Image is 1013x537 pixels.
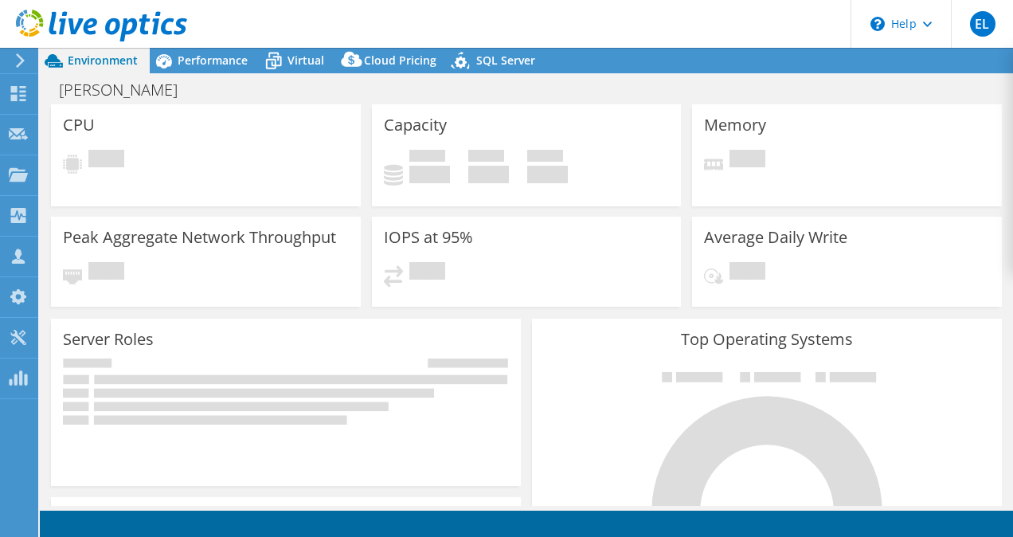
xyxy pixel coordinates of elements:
h3: IOPS at 95% [384,229,473,246]
h3: Memory [704,116,766,134]
span: Pending [409,262,445,284]
span: EL [970,11,995,37]
svg: \n [870,17,885,31]
h3: Capacity [384,116,447,134]
span: Virtual [287,53,324,68]
span: Pending [729,262,765,284]
span: Total [527,150,563,166]
span: Pending [88,150,124,171]
h3: Peak Aggregate Network Throughput [63,229,336,246]
h4: 0 GiB [409,166,450,183]
h4: 0 GiB [527,166,568,183]
h4: 0 GiB [468,166,509,183]
span: Pending [729,150,765,171]
span: Used [409,150,445,166]
span: Cloud Pricing [364,53,436,68]
h3: Top Operating Systems [544,331,990,348]
span: Pending [88,262,124,284]
span: Environment [68,53,138,68]
h1: [PERSON_NAME] [52,81,202,99]
span: SQL Server [476,53,535,68]
span: Free [468,150,504,166]
h3: Average Daily Write [704,229,847,246]
span: Performance [178,53,248,68]
h3: Server Roles [63,331,154,348]
h3: CPU [63,116,95,134]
